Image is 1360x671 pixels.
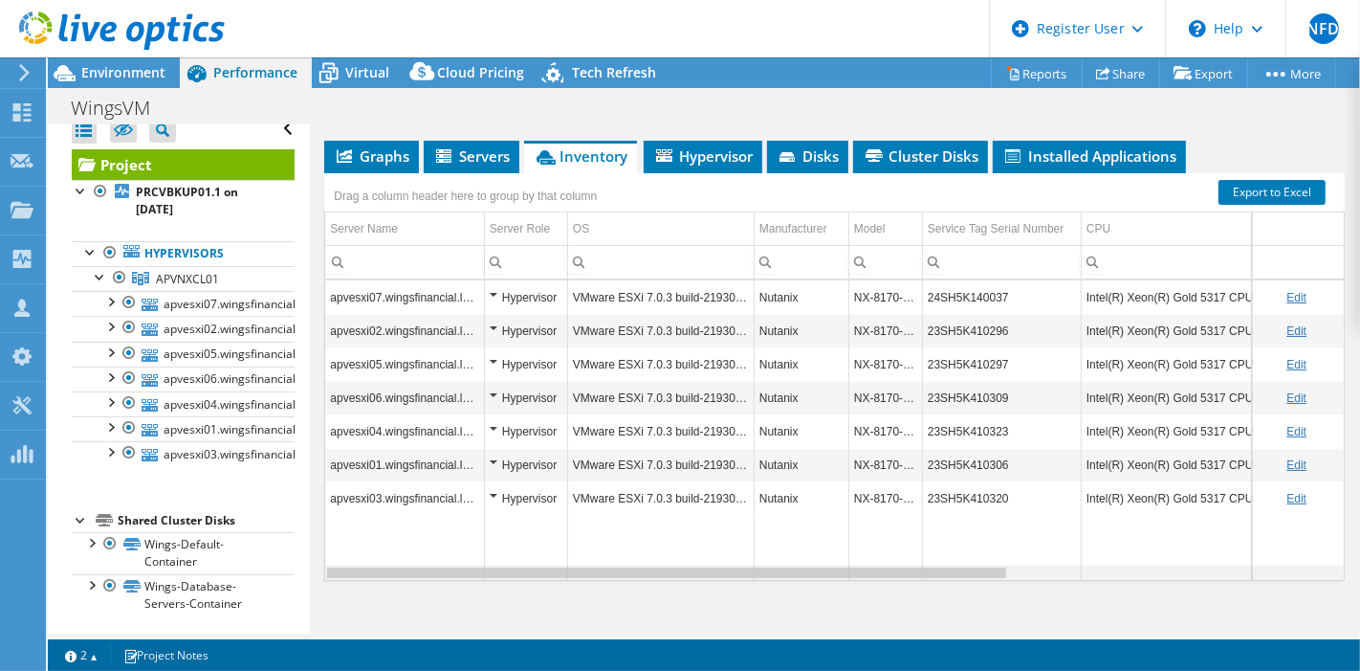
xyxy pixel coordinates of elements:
td: OS Column [567,212,754,246]
td: Column Server Role, Value Hypervisor [484,448,567,481]
div: OS [573,217,589,240]
a: apvesxi05.wingsfinancial.local [72,342,295,367]
td: Column Manufacturer, Value Nutanix [754,414,848,448]
a: More [1247,58,1336,88]
div: Drag a column header here to group by that column [329,183,602,210]
a: Wings-Database-Servers-Container [72,574,295,616]
span: Performance [213,63,297,81]
a: apvesxi01.wingsfinancial.local [72,416,295,441]
td: Column Service Tag Serial Number, Filter cell [922,245,1081,279]
div: Hypervisor [490,454,562,477]
td: Column Manufacturer, Value Nutanix [754,314,848,347]
b: PRCVBKUP01.1 on [DATE] [136,184,238,217]
div: CPU [1086,217,1110,240]
td: Column CPU, Value Intel(R) Xeon(R) Gold 5317 CPU @ 3.00GHz 3.00 GHz [1081,448,1358,481]
td: Column OS, Value VMware ESXi 7.0.3 build-21930508 [567,347,754,381]
td: Column Server Role, Value Hypervisor [484,314,567,347]
td: Column Server Name, Value apvesxi07.wingsfinancial.local [325,280,484,314]
td: Column Model, Value NX-8170-G8 [848,414,922,448]
td: Column CPU, Value Intel(R) Xeon(R) Gold 5317 CPU @ 3.00GHz 3.00 GHz [1081,347,1358,381]
td: Column CPU, Value Intel(R) Xeon(R) Gold 5317 CPU @ 3.00GHz 3.00 GHz [1081,314,1358,347]
td: Column CPU, Value Intel(R) Xeon(R) Gold 5317 CPU @ 3.00GHz 3.00 GHz [1081,414,1358,448]
td: Column Server Name, Value apvesxi03.wingsfinancial.local [325,481,484,515]
div: Server Name [330,217,398,240]
td: Column Server Name, Value apvesxi01.wingsfinancial.local [325,448,484,481]
div: Hypervisor [490,420,562,443]
div: Hypervisor [490,387,562,410]
td: Column CPU, Value Intel(R) Xeon(R) Gold 5317 CPU @ 3.00GHz 3.00 GHz [1081,280,1358,314]
a: Share [1082,58,1160,88]
a: Edit [1286,391,1306,405]
td: Column Service Tag Serial Number, Value 23SH5K410297 [922,347,1081,381]
div: Shared Cluster Disks [118,509,295,532]
td: Column OS, Value VMware ESXi 7.0.3 build-21930508 [567,280,754,314]
a: Edit [1286,324,1306,338]
td: Column Service Tag Serial Number, Value 23SH5K410296 [922,314,1081,347]
a: Wings-Default-Container [72,532,295,574]
a: Reports [991,58,1083,88]
td: Column Server Name, Filter cell [325,245,484,279]
a: Edit [1286,291,1306,304]
td: Column Server Name, Value apvesxi05.wingsfinancial.local [325,347,484,381]
div: Model [854,217,886,240]
td: Column OS, Value VMware ESXi 7.0.3 build-21930508 [567,314,754,347]
td: Column CPU, Filter cell [1081,245,1358,279]
td: Model Column [848,212,922,246]
div: Hypervisor [490,286,562,309]
span: Inventory [534,146,627,166]
div: Manufacturer [759,217,827,240]
td: Column Model, Value NX-8170-G8 [848,481,922,515]
a: apvesxi02.wingsfinancial.local [72,316,295,341]
td: Manufacturer Column [754,212,848,246]
td: Server Name Column [325,212,484,246]
td: Column OS, Value VMware ESXi 7.0.3 build-21930508 [567,448,754,481]
td: Column Server Role, Value Hypervisor [484,347,567,381]
a: Project Notes [110,643,222,667]
div: Hypervisor [490,320,562,343]
td: Column Model, Value NX-8170-G8 [848,381,922,414]
td: Column Server Name, Value apvesxi06.wingsfinancial.local [325,381,484,414]
td: Column Service Tag Serial Number, Value 23SH5K410320 [922,481,1081,515]
span: Installed Applications [1002,146,1176,166]
span: Graphs [334,146,409,166]
span: NFD [1308,13,1339,44]
a: Edit [1286,459,1306,472]
td: Column Server Role, Value Hypervisor [484,414,567,448]
a: Export [1159,58,1248,88]
td: Column Server Role, Filter cell [484,245,567,279]
a: apvesxi06.wingsfinancial.local [72,367,295,391]
td: Column Manufacturer, Value Nutanix [754,381,848,414]
td: Column Model, Value NX-8170-G8 [848,448,922,481]
span: Environment [81,63,165,81]
a: apvesxi04.wingsfinancial.local [72,391,295,416]
a: PRCVBKUP01.1 on [DATE] [72,180,295,222]
a: Edit [1286,425,1306,438]
td: Column Manufacturer, Filter cell [754,245,848,279]
span: Cloud Pricing [437,63,524,81]
a: 2 [52,643,111,667]
div: Service Tag Serial Number [928,217,1064,240]
td: Column Service Tag Serial Number, Value 23SH5K410306 [922,448,1081,481]
a: Edit [1286,492,1306,505]
span: Tech Refresh [572,63,656,81]
td: Column Server Name, Value apvesxi02.wingsfinancial.local [325,314,484,347]
div: Hypervisor [490,353,562,376]
svg: \n [1189,20,1206,37]
a: Edit [1286,358,1306,371]
a: Export to Excel [1218,180,1326,205]
td: Column OS, Value VMware ESXi 7.0.3 build-21930508 [567,381,754,414]
td: Column CPU, Value Intel(R) Xeon(R) Gold 5317 CPU @ 3.00GHz 3.00 GHz [1081,481,1358,515]
span: Cluster Disks [863,146,978,166]
a: apvesxi03.wingsfinancial.local [72,441,295,466]
td: Column Server Name, Value apvesxi04.wingsfinancial.local [325,414,484,448]
div: Hypervisor [490,487,562,510]
td: Column Manufacturer, Value Nutanix [754,347,848,381]
div: Server Role [490,217,550,240]
span: Virtual [345,63,389,81]
td: Column Service Tag Serial Number, Value 24SH5K140037 [922,280,1081,314]
td: Server Role Column [484,212,567,246]
a: Project [72,149,295,180]
td: Column Server Role, Value Hypervisor [484,381,567,414]
span: APVNXCL01 [156,271,219,287]
td: Column Service Tag Serial Number, Value 23SH5K410323 [922,414,1081,448]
